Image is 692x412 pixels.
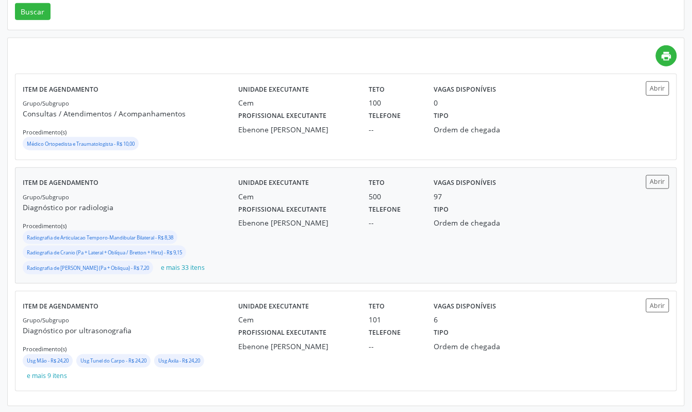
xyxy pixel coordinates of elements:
[434,325,449,341] label: Tipo
[23,193,69,201] small: Grupo/Subgrupo
[369,124,420,135] div: --
[434,191,442,202] div: 97
[23,346,67,353] small: Procedimento(s)
[369,202,401,218] label: Telefone
[238,341,354,352] div: Ebenone [PERSON_NAME]
[238,108,326,124] label: Profissional executante
[646,299,669,313] button: Abrir
[661,50,672,62] i: print
[434,97,438,108] div: 0
[238,175,309,191] label: Unidade executante
[23,325,238,336] p: Diagnóstico por ultrasonografia
[27,265,149,271] small: Radiografia de [PERSON_NAME] (Pa + Obliqua) - R$ 7,20
[656,45,677,66] a: print
[23,128,67,136] small: Procedimento(s)
[157,261,209,275] button: e mais 33 itens
[238,315,354,325] div: Cem
[238,325,326,341] label: Profissional executante
[23,369,71,383] button: e mais 9 itens
[646,81,669,95] button: Abrir
[369,299,385,315] label: Teto
[23,175,98,191] label: Item de agendamento
[27,358,69,365] small: Usg Mão - R$ 24,20
[434,108,449,124] label: Tipo
[238,299,309,315] label: Unidade executante
[369,97,420,108] div: 100
[369,315,420,325] div: 101
[238,124,354,135] div: Ebenone [PERSON_NAME]
[23,202,238,213] p: Diagnóstico por radiologia
[369,217,420,228] div: --
[27,141,135,147] small: Médico Ortopedista e Traumatologista - R$ 10,00
[238,81,309,97] label: Unidade executante
[238,217,354,228] div: Ebenone [PERSON_NAME]
[23,222,67,230] small: Procedimento(s)
[434,202,449,218] label: Tipo
[15,3,51,21] button: Buscar
[23,108,238,119] p: Consultas / Atendimentos / Acompanhamentos
[238,202,326,218] label: Profissional executante
[434,341,518,352] div: Ordem de chegada
[646,175,669,189] button: Abrir
[434,315,438,325] div: 6
[27,234,173,241] small: Radiografia de Articulacao Temporo-Mandibular Bilateral - R$ 8,38
[434,175,497,191] label: Vagas disponíveis
[23,317,69,324] small: Grupo/Subgrupo
[369,175,385,191] label: Teto
[434,217,518,228] div: Ordem de chegada
[434,299,497,315] label: Vagas disponíveis
[369,341,420,352] div: --
[434,124,518,135] div: Ordem de chegada
[158,358,200,365] small: Usg Axila - R$ 24,20
[369,325,401,341] label: Telefone
[80,358,146,365] small: Usg Tunel do Carpo - R$ 24,20
[369,191,420,202] div: 500
[369,81,385,97] label: Teto
[23,299,98,315] label: Item de agendamento
[27,249,182,256] small: Radiografia de Cranio (Pa + Lateral + Oblíqua / Bretton + Hirtz) - R$ 9,15
[238,191,354,202] div: Cem
[434,81,497,97] label: Vagas disponíveis
[23,99,69,107] small: Grupo/Subgrupo
[369,108,401,124] label: Telefone
[23,81,98,97] label: Item de agendamento
[238,97,354,108] div: Cem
